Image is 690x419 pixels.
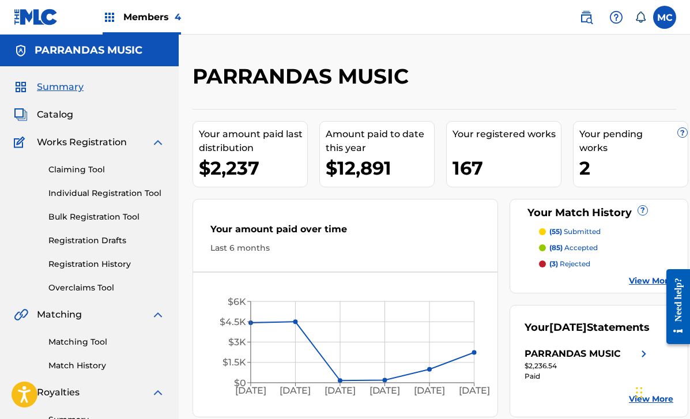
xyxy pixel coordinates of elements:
div: PARRANDAS MUSIC [525,347,621,361]
img: Accounts [14,44,28,58]
tspan: [DATE] [369,386,401,397]
span: Works Registration [37,135,127,149]
img: expand [151,386,165,399]
span: (55) [549,227,562,236]
div: Paid [525,371,651,382]
span: [DATE] [549,321,587,334]
a: Public Search [575,6,598,29]
a: (3) rejected [539,259,673,269]
img: expand [151,135,165,149]
span: ? [678,128,687,137]
img: Summary [14,80,28,94]
tspan: $0 [234,378,246,388]
a: Match History [48,360,165,372]
a: CatalogCatalog [14,108,73,122]
div: Your Statements [525,320,650,335]
img: Top Rightsholders [103,10,116,24]
div: Your pending works [579,127,688,155]
div: Amount paid to date this year [326,127,434,155]
img: expand [151,308,165,322]
div: Help [605,6,628,29]
span: Royalties [37,386,80,399]
a: Registration Drafts [48,235,165,247]
span: Members [123,10,181,24]
div: $12,891 [326,155,434,181]
a: Individual Registration Tool [48,187,165,199]
p: accepted [549,243,598,253]
a: (85) accepted [539,243,673,253]
div: Your registered works [453,127,561,141]
a: PARRANDAS MUSICright chevron icon$2,236.54Paid [525,347,651,382]
a: Claiming Tool [48,164,165,176]
span: 4 [175,12,181,22]
div: Last 6 months [210,242,480,254]
a: SummarySummary [14,80,84,94]
div: Your amount paid last distribution [199,127,307,155]
div: Notifications [635,12,646,23]
div: Your amount paid over time [210,222,480,242]
tspan: $1.5K [223,357,246,368]
div: User Menu [653,6,676,29]
a: (55) submitted [539,227,673,237]
img: Royalties [14,386,28,399]
span: Summary [37,80,84,94]
a: Matching Tool [48,336,165,348]
img: help [609,10,623,24]
div: 167 [453,155,561,181]
span: (3) [549,259,558,268]
span: Catalog [37,108,73,122]
div: Your Match History [525,205,673,221]
div: $2,236.54 [525,361,651,371]
h5: PARRANDAS MUSIC [35,44,142,57]
span: (85) [549,243,563,252]
a: Overclaims Tool [48,282,165,294]
p: submitted [549,227,601,237]
img: Catalog [14,108,28,122]
a: Registration History [48,258,165,270]
img: Matching [14,308,28,322]
img: right chevron icon [637,347,651,361]
tspan: [DATE] [235,386,266,397]
div: $2,237 [199,155,307,181]
tspan: $3K [228,337,246,348]
tspan: $4.5K [220,316,246,327]
tspan: $6K [228,296,246,307]
h2: PARRANDAS MUSIC [193,63,414,89]
tspan: [DATE] [414,386,445,397]
a: View More [629,393,673,405]
img: MLC Logo [14,9,58,25]
iframe: Resource Center [658,259,690,354]
div: Drag [636,375,643,410]
p: rejected [549,259,590,269]
img: Works Registration [14,135,29,149]
a: Bulk Registration Tool [48,211,165,223]
div: 2 [579,155,688,181]
img: search [579,10,593,24]
tspan: [DATE] [459,386,490,397]
span: ? [638,206,647,215]
tspan: [DATE] [280,386,311,397]
iframe: Chat Widget [632,364,690,419]
span: Matching [37,308,82,322]
a: View More [629,275,673,287]
tspan: [DATE] [325,386,356,397]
